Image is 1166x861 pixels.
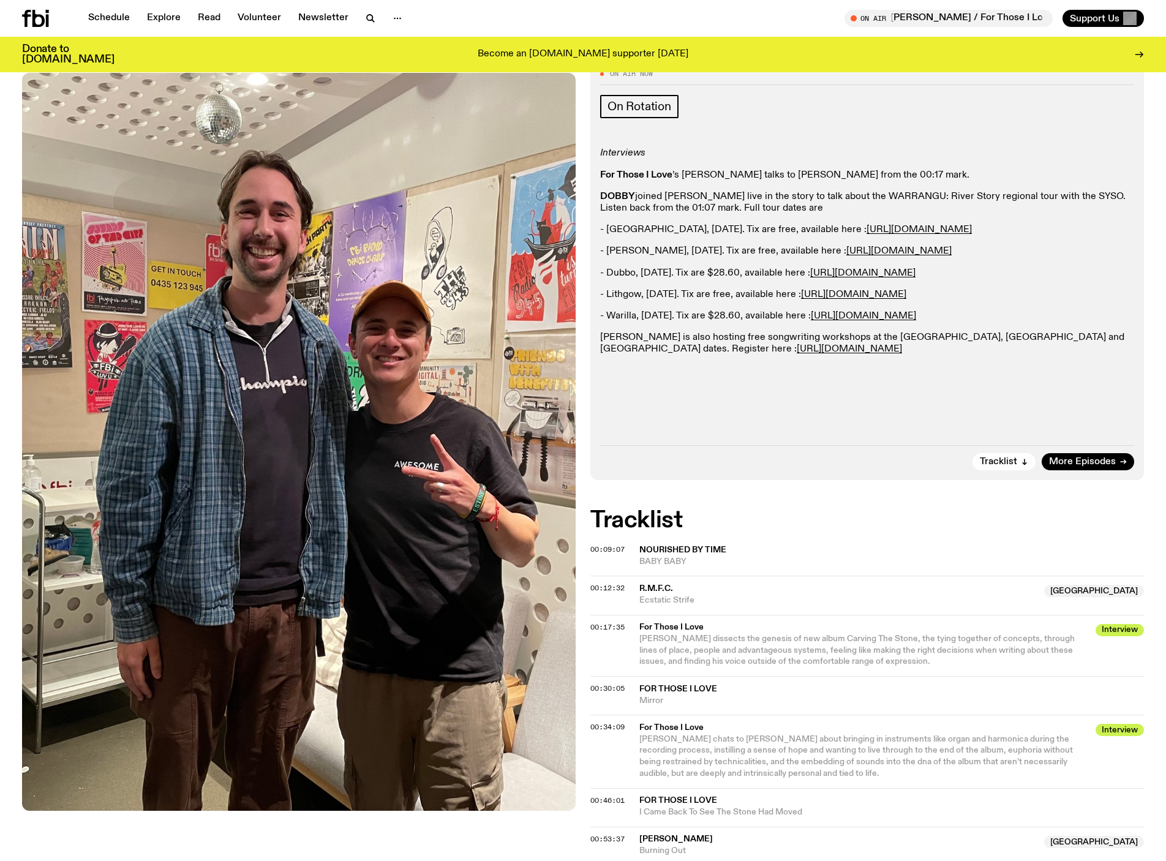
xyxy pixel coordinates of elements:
span: 00:34:09 [590,722,625,732]
span: 00:53:37 [590,834,625,844]
p: - [GEOGRAPHIC_DATA], [DATE]. Tix are free, available here : [600,224,1134,236]
span: Support Us [1070,13,1119,24]
button: Support Us [1063,10,1144,27]
span: [GEOGRAPHIC_DATA] [1044,585,1144,597]
span: Nourished By Time [639,546,726,554]
a: [URL][DOMAIN_NAME] [801,290,906,299]
a: Explore [140,10,188,27]
span: 00:17:35 [590,622,625,632]
p: Become an [DOMAIN_NAME] supporter [DATE] [478,49,688,60]
span: Interview [1096,724,1144,736]
a: Read [190,10,228,27]
span: 00:46:01 [590,795,625,805]
span: On Rotation [607,100,671,113]
span: [GEOGRAPHIC_DATA] [1044,836,1144,848]
span: For Those I Love [639,796,717,805]
a: Schedule [81,10,137,27]
span: Tracklist [980,457,1017,467]
p: ’s [PERSON_NAME] talks to [PERSON_NAME] from the 00:17 mark. [600,170,1134,181]
span: Ecstatic Strife [639,595,1037,606]
strong: DOBBY [600,192,635,201]
p: - Warilla, [DATE]. Tix are $28.60, available here : [600,310,1134,322]
span: I Came Back To See The Stone Had Moved [639,806,1144,818]
img: DOBBY and Ben in the fbi.radio studio, standing in front of some tour posters [22,73,576,811]
a: [URL][DOMAIN_NAME] [867,225,972,235]
span: [PERSON_NAME] dissects the genesis of new album Carving The Stone, the tying together of concepts... [639,634,1075,666]
a: [URL][DOMAIN_NAME] [797,344,902,354]
span: For Those I Love [639,622,1088,633]
strong: For Those I Love [600,170,672,180]
a: [URL][DOMAIN_NAME] [810,268,916,278]
span: BABY BABY [639,556,1144,568]
a: [URL][DOMAIN_NAME] [811,311,916,321]
p: joined [PERSON_NAME] live in the story to talk about the WARRANGU: River Story regional tour with... [600,191,1134,214]
p: - [PERSON_NAME], [DATE]. Tix are free, available here : [600,246,1134,257]
span: [PERSON_NAME] chats to [PERSON_NAME] about bringing in instruments like organ and harmonica durin... [639,735,1073,778]
span: For Those I Love [639,685,717,693]
span: 00:09:07 [590,544,625,554]
em: Interviews [600,148,645,158]
span: On Air Now [610,70,653,77]
h2: Tracklist [590,509,1144,532]
span: More Episodes [1049,457,1116,467]
span: Burning Out [639,845,1037,857]
a: [URL][DOMAIN_NAME] [846,246,952,256]
h3: Donate to [DOMAIN_NAME] [22,44,115,65]
span: [PERSON_NAME] [639,835,713,843]
span: Mirror [639,695,1144,707]
p: - Dubbo, [DATE]. Tix are $28.60, available here : [600,268,1134,279]
button: On AirMornings with [PERSON_NAME] / For Those I Love & DOBBY Interviews [844,10,1053,27]
a: Volunteer [230,10,288,27]
span: For Those I Love [639,722,1088,734]
span: R.M.F.C. [639,584,673,593]
span: 00:12:32 [590,583,625,593]
span: 00:30:05 [590,683,625,693]
span: Interview [1096,624,1144,636]
p: - Lithgow, [DATE]. Tix are free, available here : [600,289,1134,301]
a: On Rotation [600,95,679,118]
p: [PERSON_NAME] is also hosting free songwriting workshops at the [GEOGRAPHIC_DATA], [GEOGRAPHIC_DA... [600,332,1134,355]
a: Newsletter [291,10,356,27]
button: Tracklist [972,453,1036,470]
a: More Episodes [1042,453,1134,470]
